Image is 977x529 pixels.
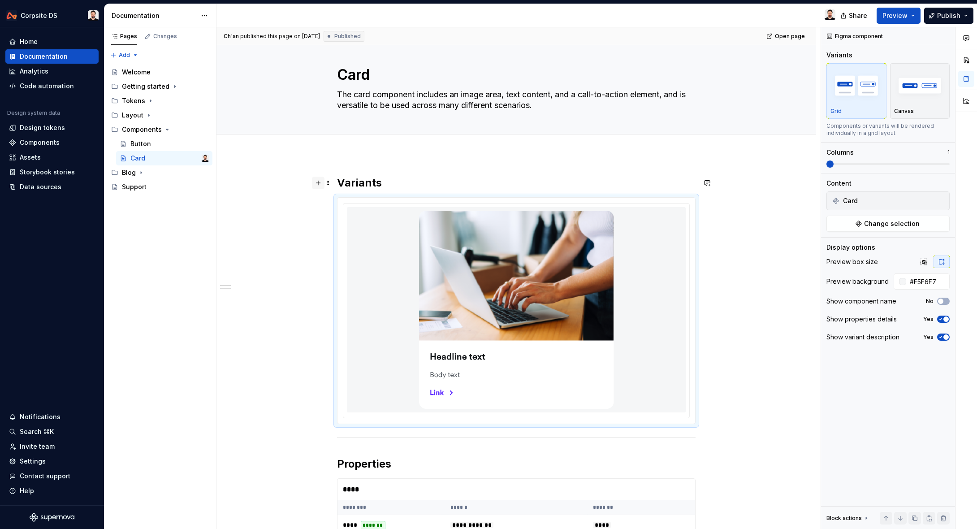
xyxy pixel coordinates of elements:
[122,111,143,120] div: Layout
[5,135,99,150] a: Components
[108,108,212,122] div: Layout
[20,486,34,495] div: Help
[108,94,212,108] div: Tokens
[119,52,130,59] span: Add
[894,69,946,102] img: placeholder
[894,108,914,115] p: Canvas
[826,243,875,252] div: Display options
[923,334,934,341] label: Yes
[20,457,46,466] div: Settings
[20,442,55,451] div: Invite team
[5,425,99,439] button: Search ⌘K
[829,194,947,208] div: Card
[826,122,950,137] div: Components or variants will be rendered individually in a grid layout
[5,49,99,64] a: Documentation
[826,216,950,232] button: Change selection
[7,109,60,117] div: Design system data
[20,153,41,162] div: Assets
[5,410,99,424] button: Notifications
[30,513,74,522] svg: Supernova Logo
[6,10,17,21] img: 0733df7c-e17f-4421-95a9-ced236ef1ff0.png
[937,11,960,20] span: Publish
[334,33,361,40] span: Published
[20,82,74,91] div: Code automation
[108,49,141,61] button: Add
[947,149,950,156] p: 1
[224,33,239,40] span: Ch'an
[882,11,908,20] span: Preview
[5,64,99,78] a: Analytics
[111,33,137,40] div: Pages
[112,11,196,20] div: Documentation
[926,298,934,305] label: No
[20,138,60,147] div: Components
[20,52,68,61] div: Documentation
[108,165,212,180] div: Blog
[20,168,75,177] div: Storybook stories
[836,8,873,24] button: Share
[335,87,694,113] textarea: The card component includes an image area, text content, and a call-to-action element, and is ver...
[826,297,896,306] div: Show component name
[826,512,870,525] div: Block actions
[826,63,886,119] button: placeholderGrid
[116,151,212,165] a: CardCh'an
[5,454,99,468] a: Settings
[849,11,867,20] span: Share
[21,11,57,20] div: Corpsite DS
[122,68,151,77] div: Welcome
[88,10,99,21] img: Ch'an
[122,96,145,105] div: Tokens
[826,333,899,342] div: Show variant description
[122,82,169,91] div: Getting started
[826,179,852,188] div: Content
[130,139,151,148] div: Button
[826,51,852,60] div: Variants
[20,123,65,132] div: Design tokens
[20,67,48,76] div: Analytics
[830,69,882,102] img: placeholder
[2,6,102,25] button: Corpsite DSCh'an
[5,165,99,179] a: Storybook stories
[116,137,212,151] a: Button
[153,33,177,40] div: Changes
[923,316,934,323] label: Yes
[826,315,897,324] div: Show properties details
[337,176,696,190] h2: Variants
[826,148,854,157] div: Columns
[20,427,54,436] div: Search ⌘K
[5,469,99,483] button: Contact support
[108,65,212,194] div: Page tree
[826,257,878,266] div: Preview box size
[906,273,950,290] input: Auto
[5,79,99,93] a: Code automation
[122,125,162,134] div: Components
[108,180,212,194] a: Support
[20,472,70,481] div: Contact support
[924,8,973,24] button: Publish
[122,168,136,177] div: Blog
[843,196,858,205] span: Card
[877,8,921,24] button: Preview
[240,33,320,40] div: published this page on [DATE]
[108,79,212,94] div: Getting started
[335,64,694,86] textarea: Card
[5,35,99,49] a: Home
[826,277,889,286] div: Preview background
[108,65,212,79] a: Welcome
[108,122,212,137] div: Components
[864,219,920,228] span: Change selection
[122,182,147,191] div: Support
[202,155,209,162] img: Ch'an
[337,457,696,471] h2: Properties
[764,30,809,43] a: Open page
[5,180,99,194] a: Data sources
[20,412,61,421] div: Notifications
[20,182,61,191] div: Data sources
[826,515,862,522] div: Block actions
[825,9,835,20] img: Ch'an
[130,154,145,163] div: Card
[5,121,99,135] a: Design tokens
[5,439,99,454] a: Invite team
[830,108,842,115] p: Grid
